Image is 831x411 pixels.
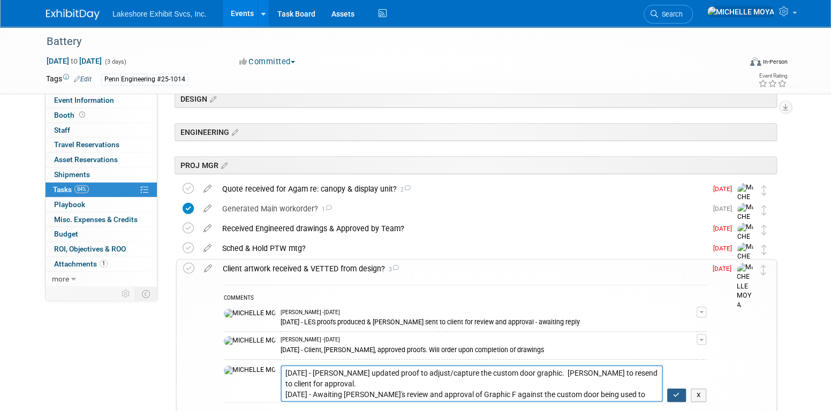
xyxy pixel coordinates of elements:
[77,111,87,119] span: Booth not reserved yet
[54,170,90,179] span: Shipments
[54,96,114,104] span: Event Information
[658,10,683,18] span: Search
[281,344,697,354] div: [DATE] - Client, [PERSON_NAME], approved proofs. Will order upon completion of drawings
[761,205,767,215] i: Move task
[46,227,157,241] a: Budget
[43,32,724,51] div: Battery
[46,123,157,138] a: Staff
[761,225,767,235] i: Move task
[198,224,217,233] a: edit
[46,257,157,271] a: Attachments1
[224,366,275,375] img: MICHELLE MOYA
[46,168,157,182] a: Shipments
[224,293,706,305] div: COMMENTS
[762,58,788,66] div: In-Person
[737,203,753,250] img: MICHELLE MOYA
[175,90,777,108] div: DESIGN
[135,287,157,301] td: Toggle Event Tabs
[46,197,157,212] a: Playbook
[385,266,399,273] span: 3
[198,204,217,214] a: edit
[100,260,108,268] span: 1
[54,200,85,209] span: Playbook
[74,75,92,83] a: Edit
[217,239,707,257] div: Sched & Hold PTW mtg?
[112,10,207,18] span: Lakeshore Exhibit Svcs, Inc.
[69,57,79,65] span: to
[397,186,411,193] span: 2
[691,389,707,402] button: X
[101,74,188,85] div: Penn Engineering #25-1014
[46,212,157,227] a: Misc. Expenses & Credits
[713,185,737,193] span: [DATE]
[713,205,737,212] span: [DATE]
[677,56,788,72] div: Event Format
[750,57,761,66] img: Format-Inperson.png
[54,230,78,238] span: Budget
[54,111,87,119] span: Booth
[52,275,69,283] span: more
[175,156,777,174] div: PROJ MGR
[74,185,89,193] span: 84%
[737,263,753,310] img: MICHELLE MOYA
[224,309,275,318] img: MICHELLE MOYA
[46,9,100,20] img: ExhibitDay
[758,73,787,79] div: Event Rating
[218,159,228,170] a: Edit sections
[713,265,737,272] span: [DATE]
[54,126,70,134] span: Staff
[46,138,157,152] a: Travel Reservations
[318,206,332,213] span: 1
[54,155,118,164] span: Asset Reservations
[737,242,753,290] img: MICHELLE MOYA
[217,219,707,238] div: Received Engineered drawings & Approved by Team?
[224,336,275,346] img: MICHELLE MOYA
[281,336,340,344] span: [PERSON_NAME] - [DATE]
[198,184,217,194] a: edit
[46,73,92,86] td: Tags
[46,56,102,66] span: [DATE] [DATE]
[281,316,697,326] div: [DATE] - LES proofs produced & [PERSON_NAME] sent to client for review and approval - awaiting reply
[229,126,238,137] a: Edit sections
[199,264,217,273] a: edit
[737,183,753,230] img: MICHELLE MOYA
[217,260,706,278] div: Client artwork received & VETTED from design?
[198,243,217,253] a: edit
[53,185,89,194] span: Tasks
[281,365,663,402] textarea: [DATE] - Awaiting [PERSON_NAME]'s review and approval of Graphic F against the custom door being ...
[217,200,707,218] div: Generated Main workorder?
[236,56,299,67] button: Committed
[46,242,157,256] a: ROI, Objectives & ROO
[54,260,108,268] span: Attachments
[761,245,767,255] i: Move task
[217,180,707,198] div: Quote received for Agam re: canopy & display unit?
[54,245,126,253] span: ROI, Objectives & ROO
[175,123,777,141] div: ENGINEERING
[207,93,216,104] a: Edit sections
[761,265,766,275] i: Move task
[54,215,138,224] span: Misc. Expenses & Credits
[281,309,340,316] span: [PERSON_NAME] - [DATE]
[46,108,157,123] a: Booth
[46,153,157,167] a: Asset Reservations
[761,185,767,195] i: Move task
[707,6,775,18] img: MICHELLE MOYA
[713,245,737,252] span: [DATE]
[737,223,753,270] img: MICHELLE MOYA
[713,225,737,232] span: [DATE]
[104,58,126,65] span: (3 days)
[46,93,157,108] a: Event Information
[644,5,693,24] a: Search
[46,272,157,286] a: more
[46,182,157,197] a: Tasks84%
[54,140,119,149] span: Travel Reservations
[117,287,135,301] td: Personalize Event Tab Strip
